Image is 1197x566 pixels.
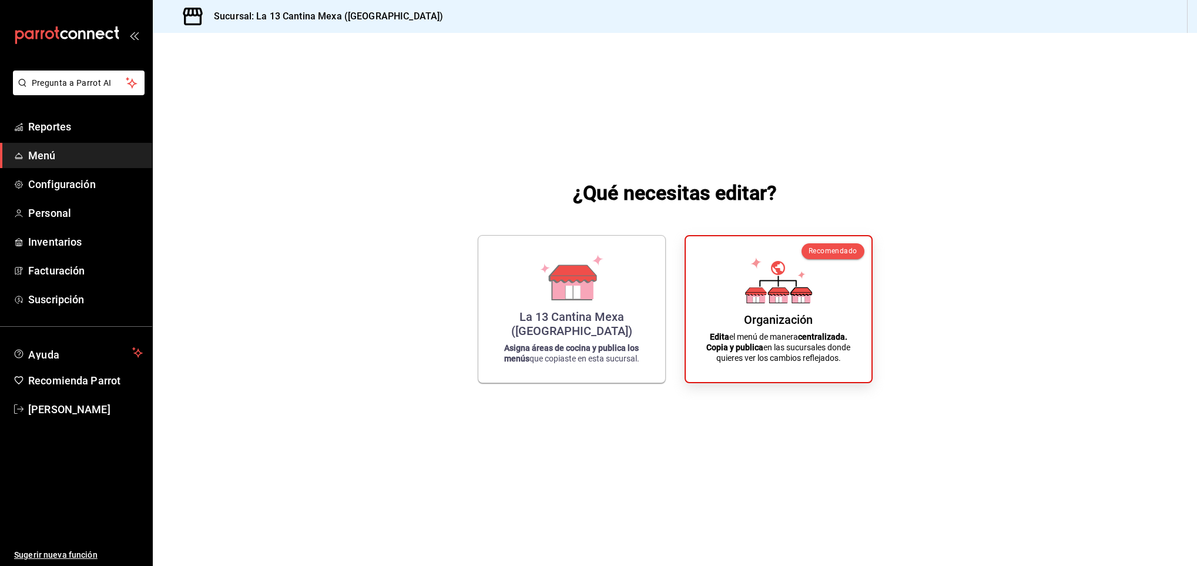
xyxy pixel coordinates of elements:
span: [PERSON_NAME] [28,401,143,417]
strong: Edita [710,332,729,341]
span: Facturación [28,263,143,279]
h1: ¿Qué necesitas editar? [573,179,777,207]
strong: Copia y publica [706,343,763,352]
span: Suscripción [28,292,143,307]
span: Personal [28,205,143,221]
span: Sugerir nueva función [14,549,143,561]
p: el menú de manera en las sucursales donde quieres ver los cambios reflejados. [700,331,857,363]
strong: Asigna áreas de cocina y publica los menús [504,343,639,363]
span: Recomienda Parrot [28,373,143,389]
button: open_drawer_menu [129,31,139,40]
span: Configuración [28,176,143,192]
span: Pregunta a Parrot AI [32,77,126,89]
button: Pregunta a Parrot AI [13,71,145,95]
span: Menú [28,148,143,163]
h3: Sucursal: La 13 Cantina Mexa ([GEOGRAPHIC_DATA]) [204,9,443,24]
div: La 13 Cantina Mexa ([GEOGRAPHIC_DATA]) [492,310,651,338]
span: Recomendado [809,247,857,255]
p: que copiaste en esta sucursal. [492,343,651,364]
a: Pregunta a Parrot AI [8,85,145,98]
strong: centralizada. [798,332,847,341]
span: Inventarios [28,234,143,250]
span: Ayuda [28,346,128,360]
div: Organización [744,313,813,327]
span: Reportes [28,119,143,135]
